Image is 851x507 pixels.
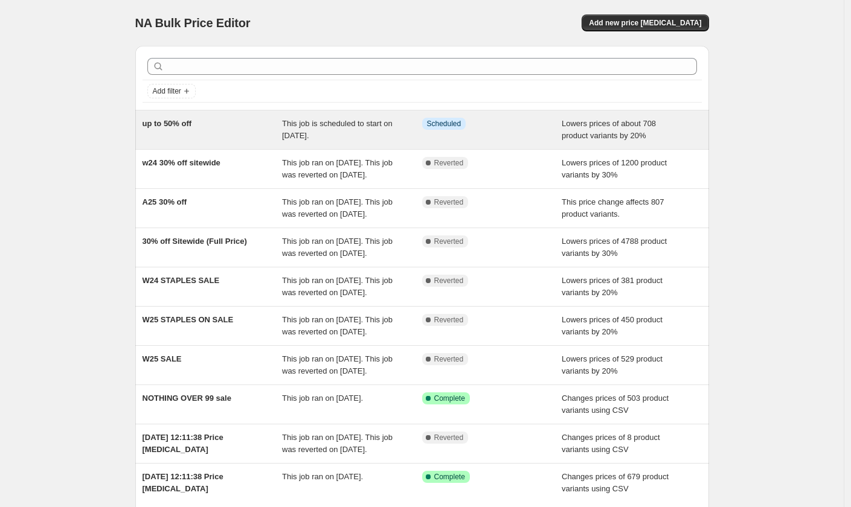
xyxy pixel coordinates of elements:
span: w24 30% off sitewide [143,158,220,167]
span: Reverted [434,315,464,325]
span: Reverted [434,276,464,285]
span: Lowers prices of 381 product variants by 20% [562,276,663,297]
span: Reverted [434,158,464,168]
span: Changes prices of 8 product variants using CSV [562,433,660,454]
span: NOTHING OVER 99 sale [143,394,231,403]
span: Lowers prices of 1200 product variants by 30% [562,158,667,179]
span: W25 SALE [143,354,182,363]
span: This job is scheduled to start on [DATE]. [282,119,393,140]
span: W25 STAPLES ON SALE [143,315,234,324]
span: This job ran on [DATE]. This job was reverted on [DATE]. [282,237,393,258]
span: Lowers prices of about 708 product variants by 20% [562,119,656,140]
span: 30% off Sitewide (Full Price) [143,237,247,246]
span: up to 50% off [143,119,192,128]
span: Complete [434,394,465,403]
span: Lowers prices of 529 product variants by 20% [562,354,663,375]
span: This job ran on [DATE]. This job was reverted on [DATE]. [282,276,393,297]
span: Changes prices of 503 product variants using CSV [562,394,669,415]
span: This job ran on [DATE]. [282,472,363,481]
span: This job ran on [DATE]. This job was reverted on [DATE]. [282,315,393,336]
span: This job ran on [DATE]. This job was reverted on [DATE]. [282,354,393,375]
span: This price change affects 807 product variants. [562,197,664,218]
span: Reverted [434,197,464,207]
span: Scheduled [427,119,461,129]
span: Changes prices of 679 product variants using CSV [562,472,669,493]
button: Add filter [147,84,196,98]
span: Add filter [153,86,181,96]
span: W24 STAPLES SALE [143,276,220,285]
span: A25 30% off [143,197,187,206]
span: Complete [434,472,465,482]
span: Reverted [434,237,464,246]
span: Lowers prices of 4788 product variants by 30% [562,237,667,258]
span: NA Bulk Price Editor [135,16,251,30]
span: Reverted [434,354,464,364]
span: Reverted [434,433,464,442]
span: Lowers prices of 450 product variants by 20% [562,315,663,336]
span: [DATE] 12:11:38 Price [MEDICAL_DATA] [143,433,223,454]
span: This job ran on [DATE]. This job was reverted on [DATE]. [282,433,393,454]
span: This job ran on [DATE]. This job was reverted on [DATE]. [282,197,393,218]
span: Add new price [MEDICAL_DATA] [589,18,701,28]
span: This job ran on [DATE]. This job was reverted on [DATE]. [282,158,393,179]
button: Add new price [MEDICAL_DATA] [582,14,708,31]
span: This job ran on [DATE]. [282,394,363,403]
span: [DATE] 12:11:38 Price [MEDICAL_DATA] [143,472,223,493]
